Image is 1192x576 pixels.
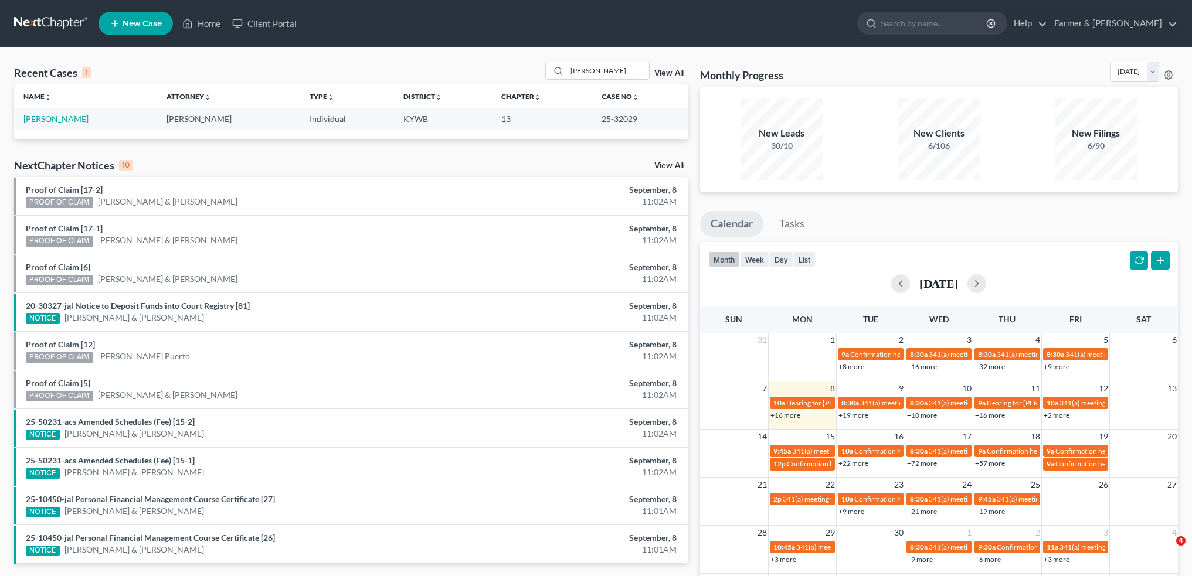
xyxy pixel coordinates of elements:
a: [PERSON_NAME] Puerto [98,350,190,362]
span: 9:45a [773,447,791,455]
span: 8:30a [1047,350,1064,359]
span: Mon [792,314,813,324]
a: +19 more [838,411,868,420]
a: +16 more [907,362,937,371]
span: 14 [756,430,768,444]
div: Recent Cases [14,66,91,80]
div: PROOF OF CLAIM [26,275,93,285]
a: +57 more [975,459,1005,468]
a: Proof of Claim [17-1] [26,223,103,233]
button: day [769,251,793,267]
div: 11:01AM [467,505,677,517]
span: 13 [1166,381,1178,396]
a: Tasks [769,211,815,237]
a: Districtunfold_more [403,92,442,101]
div: NOTICE [26,546,60,556]
span: New Case [123,19,162,28]
div: NOTICE [26,468,60,479]
span: 4 [1034,333,1041,347]
button: week [740,251,769,267]
span: 2p [773,495,782,503]
span: Confirmation hearing for [PERSON_NAME] [854,495,987,503]
a: Farmer & [PERSON_NAME] [1048,13,1177,34]
td: [PERSON_NAME] [157,108,300,129]
a: +16 more [770,411,800,420]
a: +8 more [838,362,864,371]
span: 20 [1166,430,1178,444]
span: 3 [1102,526,1109,540]
a: +9 more [838,507,864,516]
i: unfold_more [534,94,541,101]
i: unfold_more [327,94,334,101]
span: 8 [829,381,836,396]
span: 28 [756,526,768,540]
iframe: Intercom live chat [1152,536,1180,564]
span: 9a [978,398,986,407]
div: September, 8 [467,493,677,505]
a: Proof of Claim [5] [26,378,90,388]
span: 10 [961,381,973,396]
span: 22 [824,478,836,492]
div: NOTICE [26,313,60,324]
span: 9a [841,350,849,359]
button: month [708,251,740,267]
span: Hearing for [PERSON_NAME] & [PERSON_NAME] [786,398,940,407]
a: +9 more [1044,362,1069,371]
span: 25 [1030,478,1041,492]
a: 25-50231-acs Amended Schedules (Fee) [15-1] [26,455,195,465]
span: 15 [824,430,836,444]
span: 341(a) meeting for [PERSON_NAME] [997,495,1110,503]
div: PROOF OF CLAIM [26,236,93,247]
a: [PERSON_NAME] & [PERSON_NAME] [98,234,237,246]
h3: Monthly Progress [700,68,783,82]
i: unfold_more [204,94,211,101]
div: 11:01AM [467,544,677,555]
a: [PERSON_NAME] & [PERSON_NAME] [64,428,204,439]
span: 8:30a [910,447,928,455]
span: Wed [929,314,949,324]
div: PROOF OF CLAIM [26,391,93,401]
a: View All [654,162,684,170]
span: 21 [756,478,768,492]
a: Nameunfold_more [23,92,52,101]
div: PROOF OF CLAIM [26,352,93,363]
a: +2 more [1044,411,1069,420]
span: 8:30a [910,495,928,503]
div: 1 [82,67,91,78]
a: Proof of Claim [17-2] [26,185,103,195]
span: 31 [756,333,768,347]
span: 10a [841,447,853,455]
a: [PERSON_NAME] & [PERSON_NAME] [64,312,204,323]
span: Confirmation hearing for [PERSON_NAME] & [PERSON_NAME] [787,459,982,468]
a: +6 more [975,555,1001,564]
span: 341(a) meeting for [PERSON_NAME] & [PERSON_NAME] [860,398,1035,407]
a: Help [1008,13,1047,34]
span: 8:30a [910,398,928,407]
a: +10 more [907,411,937,420]
span: 26 [1098,478,1109,492]
div: PROOF OF CLAIM [26,197,93,208]
span: Confirmation hearing for [PERSON_NAME] [850,350,983,359]
div: September, 8 [467,339,677,350]
a: [PERSON_NAME] & [PERSON_NAME] [98,273,237,285]
a: Client Portal [226,13,303,34]
td: 25-32029 [592,108,688,129]
a: +3 more [1044,555,1069,564]
div: New Filings [1055,127,1137,140]
div: 11:02AM [467,196,677,207]
span: 9:45a [978,495,996,503]
a: +32 more [975,362,1005,371]
span: Fri [1069,314,1082,324]
span: 3 [966,333,973,347]
button: list [793,251,816,267]
a: [PERSON_NAME] & [PERSON_NAME] [98,196,237,207]
span: 4 [1171,526,1178,540]
a: Case Nounfold_more [602,92,639,101]
td: KYWB [394,108,492,129]
a: Calendar [700,211,763,237]
td: 13 [492,108,592,129]
a: +3 more [770,555,796,564]
div: NOTICE [26,430,60,440]
i: unfold_more [435,94,442,101]
div: 11:02AM [467,466,677,478]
